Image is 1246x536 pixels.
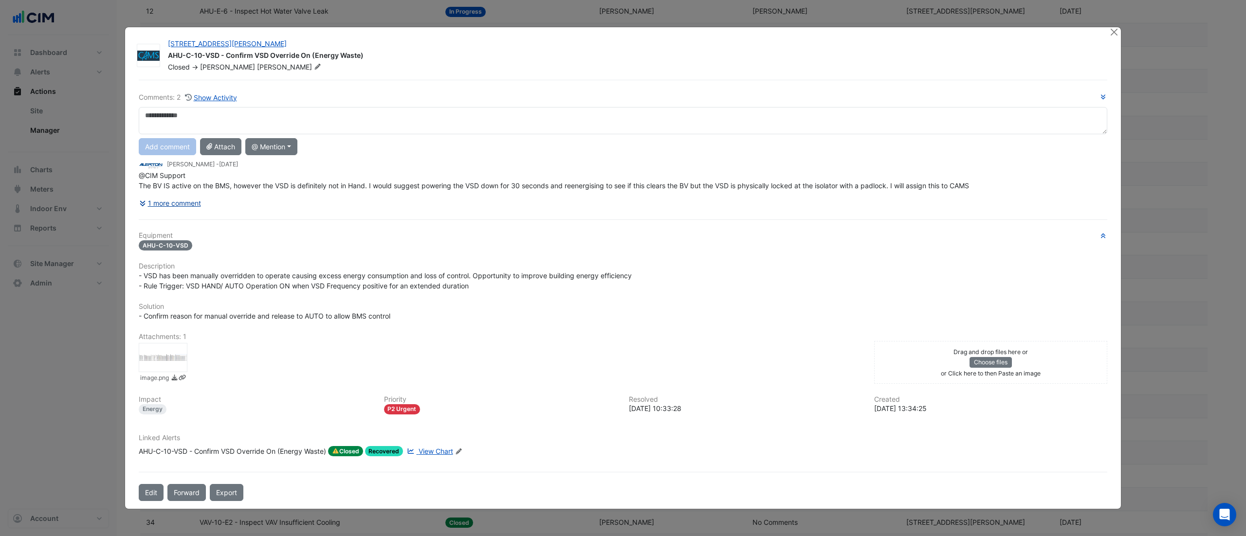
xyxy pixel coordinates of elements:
small: Drag and drop files here or [953,348,1028,356]
h6: Priority [384,395,618,404]
div: Energy [139,404,166,414]
img: Alerton [139,160,163,170]
a: Download [171,374,178,384]
span: Recovered [365,446,403,456]
h6: Created [874,395,1108,404]
span: Closed [168,63,190,71]
div: Open Intercom Messenger [1213,503,1236,526]
div: Comments: 2 [139,92,238,103]
button: Edit [139,484,164,501]
span: [PERSON_NAME] [257,62,323,72]
small: [PERSON_NAME] - [167,160,238,169]
fa-icon: Edit Linked Alerts [455,448,462,455]
button: Attach [200,138,241,155]
div: AHU-C-10-VSD - Confirm VSD Override On (Energy Waste) [168,51,1098,62]
span: [PERSON_NAME] [200,63,255,71]
div: image.png [139,343,187,372]
h6: Equipment [139,232,1107,240]
a: [STREET_ADDRESS][PERSON_NAME] [168,39,287,48]
span: AHU-C-10-VSD [139,240,192,250]
div: AHU-C-10-VSD - Confirm VSD Override On (Energy Waste) [139,446,326,457]
span: 2024-11-12 14:13:33 [219,161,238,168]
div: P2 Urgent [384,404,421,414]
h6: Impact [139,395,372,404]
small: image.png [140,374,169,384]
h6: Attachments: 1 [139,333,1107,341]
span: View Chart [419,447,453,455]
img: Commercial Air Mechanical Services (CAMS) [137,51,160,60]
a: Copy link to clipboard [179,374,186,384]
span: - VSD has been manually overridden to operate causing excess energy consumption and loss of contr... [139,271,634,290]
span: -> [192,63,198,71]
div: [DATE] 10:33:28 [629,403,862,413]
button: Choose files [970,357,1012,368]
span: @CIM Support The BV IS active on the BMS, however the VSD is definitely not in Hand. I would sugg... [139,171,969,190]
h6: Description [139,262,1107,270]
h6: Resolved [629,395,862,404]
button: Forward [167,484,206,501]
button: 1 more comment [139,195,202,212]
span: Closed [328,446,363,457]
h6: Solution [139,303,1107,311]
div: [DATE] 13:34:25 [874,403,1108,413]
button: Close [1109,27,1119,37]
button: Show Activity [184,92,238,103]
a: View Chart [405,446,453,457]
span: - Confirm reason for manual override and release to AUTO to allow BMS control [139,312,390,320]
h6: Linked Alerts [139,434,1107,442]
button: @ Mention [245,138,297,155]
a: Export [210,484,243,501]
small: or Click here to then Paste an image [941,370,1041,377]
